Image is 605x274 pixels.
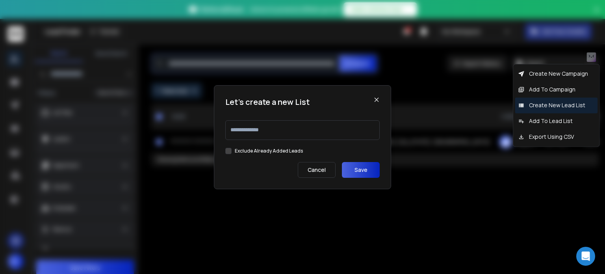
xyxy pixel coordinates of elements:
[527,100,587,111] p: Create New Lead List
[527,116,574,127] p: Add To Lead List
[527,131,575,142] p: Export Using CSV
[342,162,380,178] button: Save
[527,84,577,95] p: Add To Campaign
[235,148,303,154] label: Exclude Already Added Leads
[576,247,595,266] div: Open Intercom Messenger
[225,97,310,108] h1: Let's create a new List
[298,162,336,178] button: Cancel
[527,68,590,79] p: Create New Campaign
